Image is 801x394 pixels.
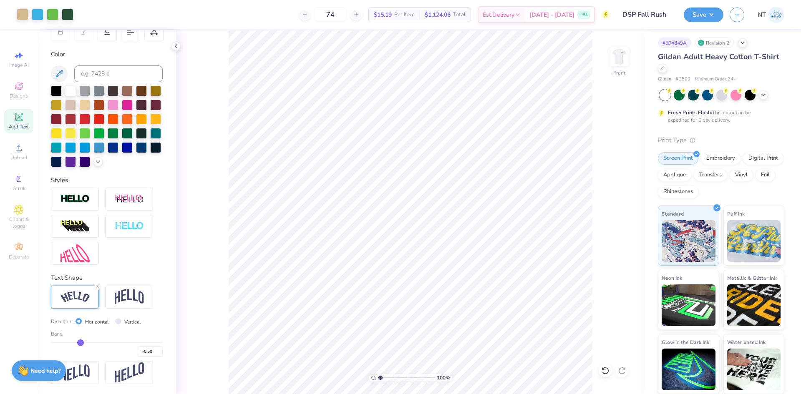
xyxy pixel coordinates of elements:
span: Total [453,10,466,19]
img: Arc [60,291,90,303]
div: Applique [658,169,691,181]
span: Add Text [9,123,29,130]
span: Image AI [9,62,29,68]
span: Gildan Adult Heavy Cotton T-Shirt [658,52,779,62]
input: e.g. 7428 c [74,65,163,82]
span: Bend [51,330,63,338]
div: Color [51,50,163,59]
span: Standard [662,209,684,218]
span: Neon Ink [662,274,682,282]
span: $1,124.06 [425,10,451,19]
span: 100 % [437,374,450,381]
span: Direction [51,318,71,325]
div: Foil [756,169,775,181]
a: NT [758,7,784,23]
img: Water based Ink [727,349,781,390]
span: Minimum Order: 24 + [695,76,736,83]
div: Revision 2 [695,38,734,48]
div: Print Type [658,136,784,145]
img: Nestor Talens [768,7,784,23]
div: # 504849A [658,38,691,48]
span: Puff Ink [727,209,745,218]
span: Greek [13,185,25,192]
div: Styles [51,176,163,185]
img: Shadow [115,194,144,204]
span: [DATE] - [DATE] [529,10,574,19]
span: Water based Ink [727,338,766,346]
img: Glow in the Dark Ink [662,349,715,390]
img: Flag [60,364,90,381]
img: Negative Space [115,221,144,231]
div: Front [613,69,625,77]
span: Gildan [658,76,671,83]
img: Standard [662,220,715,262]
div: Embroidery [701,152,741,165]
button: Save [684,8,723,22]
div: Transfers [694,169,727,181]
span: Decorate [9,253,29,260]
span: Est. Delivery [483,10,514,19]
img: Rise [115,362,144,383]
div: Digital Print [743,152,783,165]
img: Neon Ink [662,284,715,326]
div: Rhinestones [658,186,698,198]
span: Designs [10,93,28,99]
span: Metallic & Glitter Ink [727,274,776,282]
label: Horizontal [85,318,109,326]
img: Puff Ink [727,220,781,262]
strong: Fresh Prints Flash: [668,109,712,116]
strong: Need help? [30,367,60,375]
div: This color can be expedited for 5 day delivery. [668,109,771,124]
span: # G500 [675,76,690,83]
span: $15.19 [374,10,392,19]
span: Upload [10,154,27,161]
div: Text Shape [51,273,163,283]
img: Free Distort [60,244,90,262]
span: FREE [579,12,588,18]
input: Untitled Design [616,6,678,23]
span: Glow in the Dark Ink [662,338,709,346]
label: Vertical [124,318,141,326]
span: NT [758,10,766,20]
div: Screen Print [658,152,698,165]
input: – – [314,7,347,22]
img: Stroke [60,194,90,204]
span: Per Item [394,10,415,19]
img: Arch [115,289,144,305]
img: Front [611,48,627,65]
img: 3d Illusion [60,220,90,233]
img: Metallic & Glitter Ink [727,284,781,326]
div: Vinyl [730,169,753,181]
span: Clipart & logos [4,216,33,229]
